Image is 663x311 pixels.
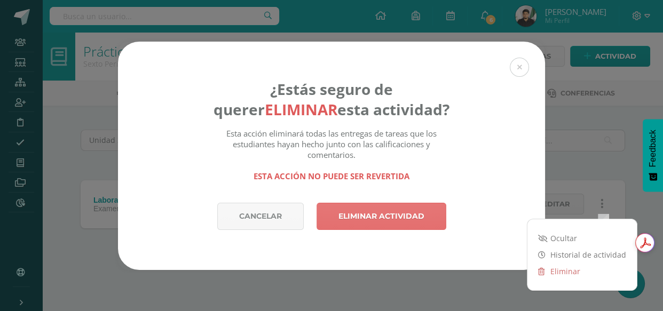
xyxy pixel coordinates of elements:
a: Ocultar [527,230,637,246]
h4: ¿Estás seguro de querer esta actividad? [214,79,450,119]
span: Feedback [648,130,658,167]
a: Eliminar actividad [317,203,446,230]
button: Feedback - Mostrar encuesta [643,119,663,192]
strong: Esta acción no puede ser revertida [254,171,409,181]
div: Esta acción eliminará todas las entregas de tareas que los estudiantes hayan hecho junto con las ... [214,128,450,181]
a: Eliminar [527,263,637,280]
strong: eliminar [265,99,337,119]
button: Close (Esc) [510,58,529,77]
a: Cancelar [217,203,304,230]
a: Historial de actividad [527,246,637,263]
